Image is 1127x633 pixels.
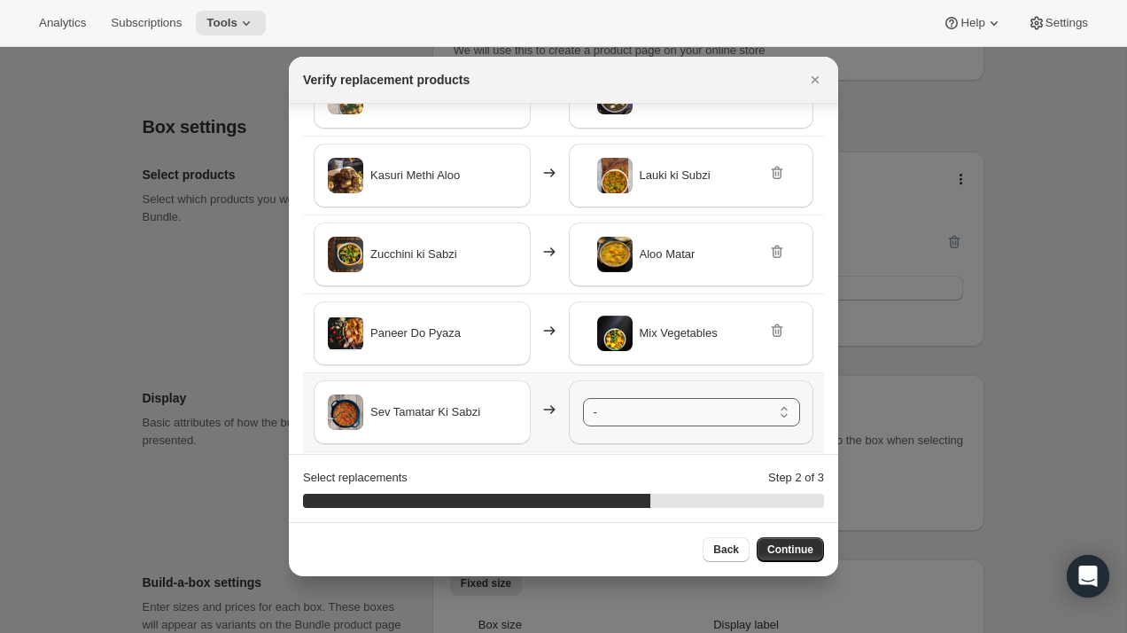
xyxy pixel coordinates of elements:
[328,395,363,430] img: Sev Tamatar Ki Sabzi - Default Title
[196,11,266,35] button: Tools
[803,67,828,92] button: Close
[757,537,824,562] button: Continue
[767,543,813,557] span: Continue
[370,324,461,342] span: Paneer Do Pyaza
[206,16,237,30] span: Tools
[640,246,696,263] span: Aloo Matar
[303,71,470,89] h2: Verify replacement products
[39,16,86,30] span: Analytics
[640,324,718,342] span: Mix Vegetables
[960,16,984,30] span: Help
[1067,555,1109,598] div: Open Intercom Messenger
[100,11,192,35] button: Subscriptions
[1017,11,1099,35] button: Settings
[328,317,363,349] img: Paneer Do Pyaza - Default Title
[768,469,824,487] p: Step 2 of 3
[111,16,182,30] span: Subscriptions
[370,246,457,263] span: Zucchini ki Sabzi
[597,237,633,272] img: Aloo Matar - Default Title
[713,543,739,557] span: Back
[1045,16,1088,30] span: Settings
[597,158,633,193] img: Lauki ki Subzi - Default Title
[370,167,460,184] span: Kasuri Methi Aloo
[597,316,633,351] img: Mix Vegetables - Default Title
[932,11,1013,35] button: Help
[328,158,363,193] img: Kasuri Methi Aloo - Default Title
[328,237,363,272] img: Zucchini ki Sabzi - Default Title
[303,469,408,487] p: Select replacements
[640,167,711,184] span: Lauki ki Subzi
[703,537,750,562] button: Back
[370,403,480,421] span: Sev Tamatar Ki Sabzi
[28,11,97,35] button: Analytics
